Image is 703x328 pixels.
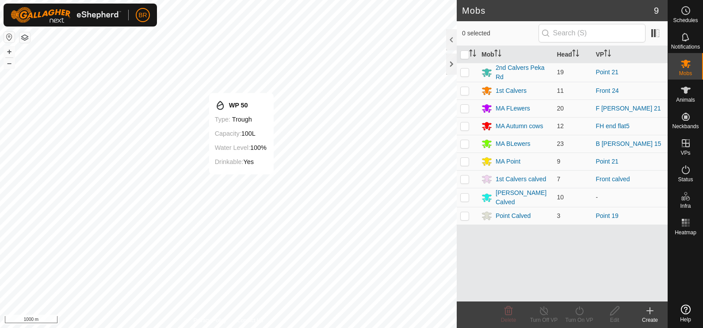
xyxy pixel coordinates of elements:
span: Status [678,177,693,182]
button: Map Layers [19,32,30,43]
a: Point 21 [596,158,619,165]
span: Animals [676,97,695,103]
span: VPs [680,150,690,156]
label: Type: [215,116,230,123]
div: Turn Off VP [526,316,562,324]
span: Infra [680,203,691,209]
div: Create [632,316,668,324]
label: Water Level: [215,144,250,151]
button: Reset Map [4,32,15,42]
a: Help [668,301,703,326]
span: Delete [501,317,516,323]
a: Point 21 [596,69,619,76]
a: F [PERSON_NAME] 21 [596,105,661,112]
p-sorticon: Activate to sort [469,51,476,58]
div: MA Point [496,157,520,166]
div: 100L [215,128,267,139]
span: 20 [557,105,564,112]
div: [PERSON_NAME] Calved [496,188,550,207]
span: Mobs [679,71,692,76]
th: VP [592,46,668,63]
div: WP 50 [215,100,267,111]
span: 12 [557,122,564,130]
div: MA Autumn cows [496,122,543,131]
div: 100% [215,142,267,153]
a: Privacy Policy [193,317,226,324]
td: - [592,188,668,207]
div: 1st Calvers calved [496,175,546,184]
span: 23 [557,140,564,147]
label: Capacity: [215,130,241,137]
div: Edit [597,316,632,324]
div: MA BLewers [496,139,531,149]
span: 9 [557,158,561,165]
p-sorticon: Activate to sort [572,51,579,58]
div: 2nd Calvers Peka Rd [496,63,550,82]
span: Notifications [671,44,700,50]
span: 11 [557,87,564,94]
span: Help [680,317,691,322]
div: 1st Calvers [496,86,527,95]
span: Neckbands [672,124,699,129]
img: Gallagher Logo [11,7,121,23]
a: Front 24 [596,87,619,94]
span: trough [232,116,252,123]
span: 9 [654,4,659,17]
span: Schedules [673,18,698,23]
th: Head [554,46,592,63]
span: 10 [557,194,564,201]
input: Search (S) [539,24,646,42]
p-sorticon: Activate to sort [604,51,611,58]
div: MA FLewers [496,104,530,113]
a: Front calved [596,175,630,183]
button: + [4,46,15,57]
span: 19 [557,69,564,76]
a: B [PERSON_NAME] 15 [596,140,661,147]
div: Yes [215,156,267,167]
a: Point 19 [596,212,619,219]
a: Contact Us [237,317,263,324]
span: 7 [557,175,561,183]
a: FH end flat5 [596,122,630,130]
button: – [4,58,15,69]
label: Drinkable: [215,158,244,165]
span: BR [138,11,147,20]
span: 0 selected [462,29,539,38]
span: Heatmap [675,230,696,235]
span: 3 [557,212,561,219]
p-sorticon: Activate to sort [494,51,501,58]
div: Turn On VP [562,316,597,324]
th: Mob [478,46,554,63]
h2: Mobs [462,5,654,16]
div: Point Calved [496,211,531,221]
